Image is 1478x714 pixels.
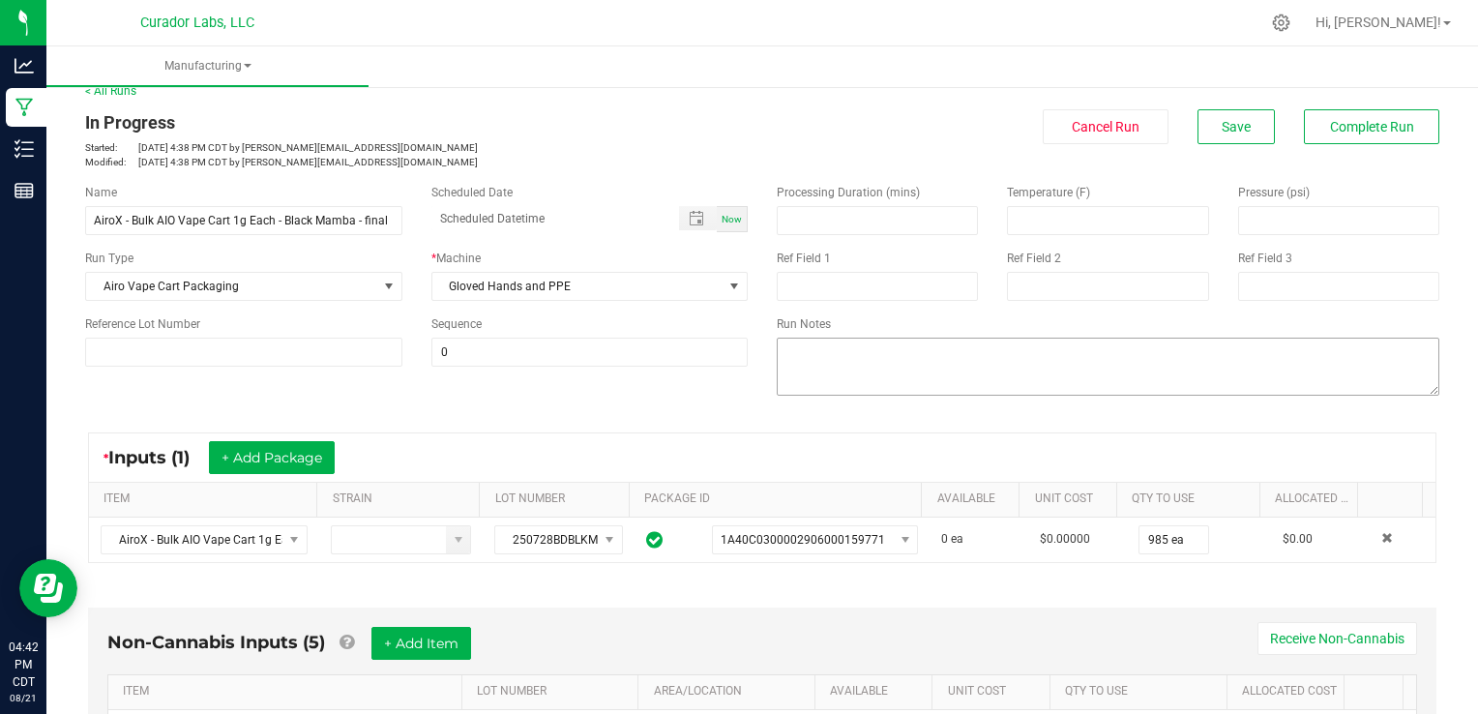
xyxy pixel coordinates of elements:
[948,684,1043,699] a: Unit CostSortable
[1007,186,1090,199] span: Temperature (F)
[1035,491,1109,507] a: Unit CostSortable
[85,250,133,267] span: Run Type
[431,206,660,230] input: Scheduled Datetime
[102,526,282,553] span: AiroX - Bulk AIO Vape Cart 1g Each - Black Mamba
[1304,109,1439,144] button: Complete Run
[1132,491,1252,507] a: QTY TO USESortable
[107,632,325,653] span: Non-Cannabis Inputs (5)
[1330,119,1414,134] span: Complete Run
[777,252,831,265] span: Ref Field 1
[140,15,254,31] span: Curador Labs, LLC
[431,317,482,331] span: Sequence
[721,533,885,547] span: 1A40C0300002906000159771
[477,684,631,699] a: LOT NUMBERSortable
[1373,491,1415,507] a: Sortable
[941,532,948,546] span: 0
[1072,119,1139,134] span: Cancel Run
[679,206,717,230] span: Toggle popup
[1360,684,1396,699] a: Sortable
[85,155,748,169] p: [DATE] 4:38 PM CDT by [PERSON_NAME][EMAIL_ADDRESS][DOMAIN_NAME]
[15,98,34,117] inline-svg: Manufacturing
[722,214,742,224] span: Now
[103,491,310,507] a: ITEMSortable
[1275,491,1349,507] a: Allocated CostSortable
[1269,14,1293,32] div: Manage settings
[101,525,308,554] span: NO DATA FOUND
[937,491,1012,507] a: AVAILABLESortable
[1040,532,1090,546] span: $0.00000
[654,684,808,699] a: AREA/LOCATIONSortable
[777,317,831,331] span: Run Notes
[123,684,454,699] a: ITEMSortable
[46,58,369,74] span: Manufacturing
[830,684,925,699] a: AVAILABLESortable
[85,140,748,155] p: [DATE] 4:38 PM CDT by [PERSON_NAME][EMAIL_ADDRESS][DOMAIN_NAME]
[495,491,622,507] a: LOT NUMBERSortable
[15,139,34,159] inline-svg: Inventory
[432,273,724,300] span: Gloved Hands and PPE
[1283,532,1313,546] span: $0.00
[495,526,597,553] span: 250728BDBLKMBAXDC
[85,140,138,155] span: Started:
[371,627,471,660] button: + Add Item
[15,56,34,75] inline-svg: Analytics
[9,639,38,691] p: 04:42 PM CDT
[85,84,136,98] a: < All Runs
[951,532,963,546] span: ea
[1238,252,1292,265] span: Ref Field 3
[209,441,335,474] button: + Add Package
[646,528,663,551] span: In Sync
[1257,622,1417,655] button: Receive Non-Cannabis
[1222,119,1251,134] span: Save
[644,491,914,507] a: PACKAGE IDSortable
[86,273,377,300] span: Airo Vape Cart Packaging
[1242,684,1337,699] a: Allocated CostSortable
[1065,684,1219,699] a: QTY TO USESortable
[431,186,513,199] span: Scheduled Date
[712,525,918,554] span: NO DATA FOUND
[333,491,472,507] a: STRAINSortable
[85,186,117,199] span: Name
[1043,109,1168,144] button: Cancel Run
[15,181,34,200] inline-svg: Reports
[85,109,748,135] div: In Progress
[436,252,481,265] span: Machine
[46,46,369,87] a: Manufacturing
[777,186,920,199] span: Processing Duration (mins)
[1197,109,1275,144] button: Save
[9,691,38,705] p: 08/21
[340,632,354,653] a: Add Non-Cannabis items that were also consumed in the run (e.g. gloves and packaging); Also add N...
[108,447,209,468] span: Inputs (1)
[1315,15,1441,30] span: Hi, [PERSON_NAME]!
[85,317,200,331] span: Reference Lot Number
[1007,252,1061,265] span: Ref Field 2
[1238,186,1310,199] span: Pressure (psi)
[19,559,77,617] iframe: Resource center
[85,155,138,169] span: Modified:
